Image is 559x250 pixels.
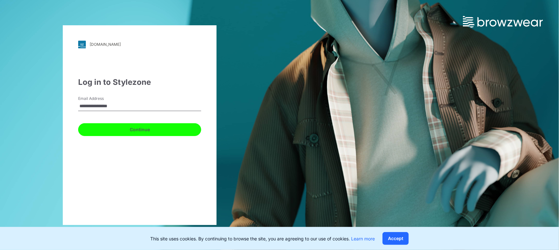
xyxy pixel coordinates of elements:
div: Log in to Stylezone [78,77,201,88]
div: [DOMAIN_NAME] [90,42,121,47]
img: browzwear-logo.73288ffb.svg [463,16,543,28]
img: svg+xml;base64,PHN2ZyB3aWR0aD0iMjgiIGhlaWdodD0iMjgiIHZpZXdCb3g9IjAgMCAyOCAyOCIgZmlsbD0ibm9uZSIgeG... [78,41,86,48]
label: Email Address [78,96,123,101]
p: This site uses cookies. By continuing to browse the site, you are agreeing to our use of cookies. [150,235,375,242]
a: Learn more [351,236,375,241]
a: [DOMAIN_NAME] [78,41,201,48]
button: Accept [382,232,409,245]
button: Continue [78,123,201,136]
